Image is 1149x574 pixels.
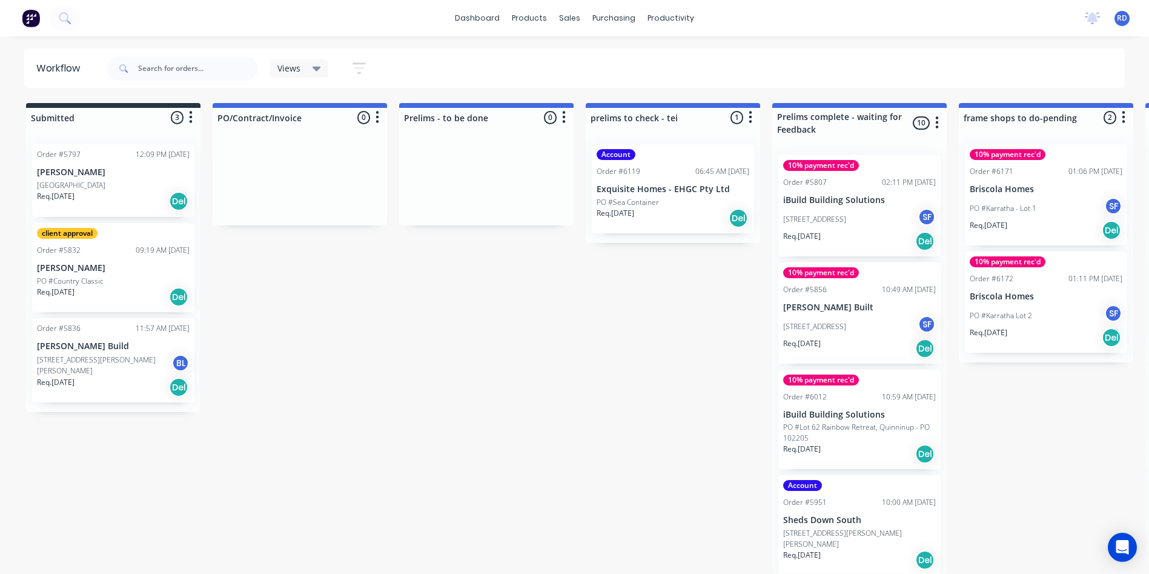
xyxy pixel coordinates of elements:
div: 06:45 AM [DATE] [695,166,749,177]
div: Del [915,232,935,251]
p: PO #Country Classic [37,276,104,287]
p: [PERSON_NAME] [37,167,190,178]
p: iBuild Building Solutions [783,410,936,420]
p: Req. [DATE] [37,191,75,202]
div: 10% payment rec'dOrder #601210:59 AM [DATE]iBuild Building SolutionsPO #Lot 62 Rainbow Retreat, Q... [778,370,941,470]
div: 02:11 PM [DATE] [882,177,936,188]
p: [STREET_ADDRESS][PERSON_NAME][PERSON_NAME] [783,528,936,550]
div: Order #579712:09 PM [DATE][PERSON_NAME][GEOGRAPHIC_DATA]Req.[DATE]Del [32,144,194,217]
div: 10% payment rec'd [783,160,859,171]
div: Order #6119 [597,166,640,177]
div: Order #6012 [783,392,827,402]
div: 10% payment rec'd [970,149,1045,160]
div: Order #5856 [783,284,827,295]
p: [STREET_ADDRESS] [783,321,846,332]
div: 10% payment rec'dOrder #617201:11 PM [DATE]Briscola HomesPO #Karratha Lot 2SFReq.[DATE]Del [965,252,1127,353]
p: Sheds Down South [783,515,936,526]
div: Order #5797 [37,149,81,160]
p: Req. [DATE] [37,377,75,388]
p: Briscola Homes [970,292,1122,302]
div: 10% payment rec'd [970,256,1045,267]
div: Del [915,339,935,358]
p: Req. [DATE] [597,208,634,219]
p: Exquisite Homes - EHGC Pty Ltd [597,184,749,195]
img: Factory [22,9,40,27]
span: Views [277,62,300,75]
div: Del [915,444,935,464]
div: 10:49 AM [DATE] [882,284,936,295]
div: purchasing [586,9,641,27]
p: Req. [DATE] [970,327,1007,338]
p: [PERSON_NAME] [37,263,190,273]
div: client approval [37,228,98,239]
p: [STREET_ADDRESS] [783,214,846,225]
p: PO #Sea Container [597,197,659,208]
p: iBuild Building Solutions [783,195,936,205]
div: Del [169,287,188,307]
div: Workflow [36,61,86,76]
div: Del [169,192,188,211]
div: 10% payment rec'd [783,375,859,385]
div: client approvalOrder #583209:19 AM [DATE][PERSON_NAME]PO #Country ClassicReq.[DATE]Del [32,223,194,312]
div: 10% payment rec'dOrder #617101:06 PM [DATE]Briscola HomesPO #Karratha - Lot 1SFReq.[DATE]Del [965,144,1127,245]
div: Del [729,209,748,228]
div: SF [918,315,936,333]
p: PO #Karratha Lot 2 [970,310,1032,321]
div: 12:09 PM [DATE] [136,149,190,160]
div: Order #583611:57 AM [DATE][PERSON_NAME] Build[STREET_ADDRESS][PERSON_NAME][PERSON_NAME]BLReq.[DAT... [32,318,194,402]
p: PO #Karratha - Lot 1 [970,203,1036,214]
div: Del [1102,328,1121,347]
input: Search for orders... [138,56,258,81]
p: PO #Lot 62 Rainbow Retreat, Quinninup - PO 102205 [783,422,936,444]
p: Briscola Homes [970,184,1122,195]
p: Req. [DATE] [37,287,75,298]
div: 10:59 AM [DATE] [882,392,936,402]
p: Req. [DATE] [970,220,1007,231]
p: [PERSON_NAME] Build [37,341,190,352]
p: Req. [DATE] [783,444,821,455]
div: 01:06 PM [DATE] [1068,166,1122,177]
p: [GEOGRAPHIC_DATA] [37,180,105,191]
p: Req. [DATE] [783,231,821,242]
p: Req. [DATE] [783,550,821,561]
div: 10:00 AM [DATE] [882,497,936,508]
div: productivity [641,9,700,27]
div: Order #5836 [37,323,81,334]
div: AccountOrder #611906:45 AM [DATE]Exquisite Homes - EHGC Pty LtdPO #Sea ContainerReq.[DATE]Del [592,144,754,233]
div: 10% payment rec'd [783,267,859,278]
div: sales [553,9,586,27]
div: Del [1102,221,1121,240]
div: Del [915,550,935,570]
div: products [506,9,553,27]
div: 01:11 PM [DATE] [1068,273,1122,284]
p: [PERSON_NAME] Built [783,302,936,313]
div: SF [1104,304,1122,322]
div: Del [169,378,188,397]
span: RD [1117,13,1127,24]
div: 09:19 AM [DATE] [136,245,190,256]
div: 11:57 AM [DATE] [136,323,190,334]
div: Open Intercom Messenger [1108,533,1137,562]
div: Account [597,149,635,160]
div: Order #6171 [970,166,1013,177]
div: Order #6172 [970,273,1013,284]
div: 10% payment rec'dOrder #580702:11 PM [DATE]iBuild Building Solutions[STREET_ADDRESS]SFReq.[DATE]Del [778,155,941,256]
div: SF [918,208,936,226]
div: Account [783,480,822,491]
a: dashboard [449,9,506,27]
p: [STREET_ADDRESS][PERSON_NAME][PERSON_NAME] [37,355,171,376]
div: SF [1104,197,1122,215]
div: Order #5951 [783,497,827,508]
div: Order #5807 [783,177,827,188]
div: BL [171,354,190,372]
div: 10% payment rec'dOrder #585610:49 AM [DATE][PERSON_NAME] Built[STREET_ADDRESS]SFReq.[DATE]Del [778,262,941,364]
div: Order #5832 [37,245,81,256]
p: Req. [DATE] [783,338,821,349]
